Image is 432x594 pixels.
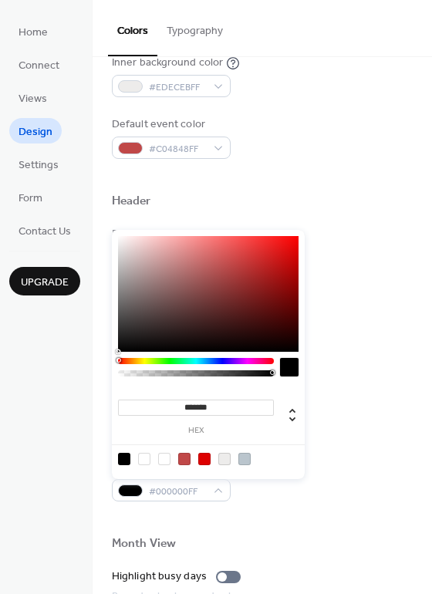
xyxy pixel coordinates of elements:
span: Connect [19,58,59,74]
span: #000000FF [149,484,206,500]
div: rgba(0, 0, 0, 0) [138,453,150,465]
div: Inner background color [112,55,223,71]
label: hex [118,427,274,435]
div: Default event color [112,116,228,133]
span: #C04848FF [149,141,206,157]
span: Settings [19,157,59,174]
span: #EDECEBFF [149,79,206,96]
div: Header [112,194,151,210]
span: Form [19,191,42,207]
div: Month View [112,536,176,552]
div: rgb(192, 72, 72) [178,453,191,465]
div: rgb(186, 197, 205) [238,453,251,465]
a: Views [9,85,56,110]
button: Upgrade [9,267,80,295]
a: Contact Us [9,218,80,243]
a: Form [9,184,52,210]
div: Background color [112,226,228,242]
div: rgb(221, 0, 0) [198,453,211,465]
div: Highlight busy days [112,569,207,585]
span: Home [19,25,48,41]
span: Contact Us [19,224,71,240]
div: rgb(237, 236, 235) [218,453,231,465]
a: Settings [9,151,68,177]
div: rgb(255, 255, 255) [158,453,170,465]
span: Views [19,91,47,107]
div: rgb(0, 0, 0) [118,453,130,465]
a: Home [9,19,57,44]
span: Design [19,124,52,140]
a: Connect [9,52,69,77]
a: Design [9,118,62,143]
span: Upgrade [21,275,69,291]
